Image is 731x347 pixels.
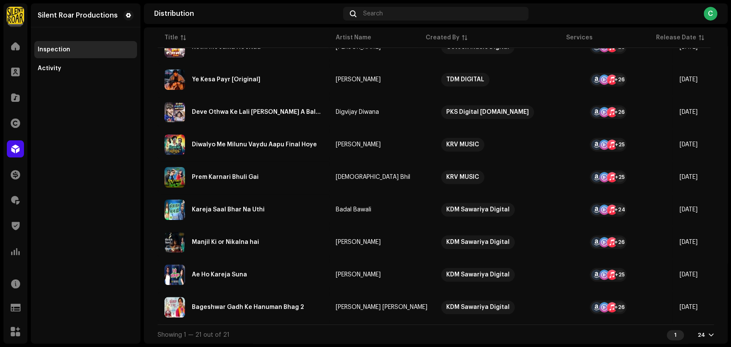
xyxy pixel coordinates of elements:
div: Inspection [38,46,70,53]
span: Vishnu Bhil [336,174,427,180]
div: Ye Kesa Payr [Original] [192,77,260,83]
span: Arunesh Arun [336,239,427,245]
span: KRV MUSIC [441,170,576,184]
div: [PERSON_NAME] [336,77,381,83]
re-m-nav-item: Inspection [34,41,137,58]
div: +25 [615,172,625,182]
div: [PERSON_NAME] [336,142,381,148]
img: fcfd72e7-8859-4002-b0df-9a7058150634 [7,7,24,24]
span: Khanij Dev Chouhan [336,304,427,310]
span: KDM Sawariya Digital [441,235,576,249]
img: 3310769d-d1a3-412a-8891-4bf9e3e134a4 [164,297,185,317]
div: Diwalyo Me Milunu Vaydu Aapu Final Hoye [192,142,317,148]
span: Kishan Bhil [336,142,427,148]
span: Oct 10, 2025 [680,174,698,180]
div: 24 [698,332,705,338]
span: Oct 9, 2025 [680,77,698,83]
span: Yadav Raj Dev [336,272,427,278]
span: Oct 9, 2025 [680,304,698,310]
div: KRV MUSIC [446,170,479,184]
img: 972d74ad-6f68-411e-a42e-a333004b5d34 [164,134,185,155]
div: +26 [615,302,625,312]
span: KDM Sawariya Digital [441,203,576,217]
div: Distribution [154,10,340,17]
span: Search [363,10,383,17]
div: KDM Sawariya Digital [446,268,510,282]
div: Prem Karnari Bhuli Gai [192,174,259,180]
div: +26 [615,107,625,117]
div: Digvijay Diwana [336,109,379,115]
img: 19c80eec-e6ee-4239-80b6-3d844ecc4ffa [164,232,185,252]
span: Tahseem Noor [336,77,427,83]
span: Oct 9, 2025 [680,207,698,213]
div: +25 [615,270,625,280]
div: KDM Sawariya Digital [446,235,510,249]
div: [PERSON_NAME] [336,239,381,245]
div: Badal Bawali [336,207,371,213]
div: Manjil Ki or Nikalna hai [192,239,259,245]
span: Badal Bawali [336,207,427,213]
div: KRV MUSIC [446,138,479,151]
img: 918290b8-559c-4ba7-9372-38915c52d00d [164,69,185,90]
div: 1 [667,330,684,340]
div: Silent Roar Productions [38,12,118,19]
span: Digvijay Diwana [336,109,427,115]
div: KDM Sawariya Digital [446,300,510,314]
div: Kareja Saal Bhar Na Uthi [192,207,265,213]
span: Showing 1 — 21 out of 21 [158,332,230,338]
img: a3482801-c7c9-45d4-b53e-b31088822f36 [164,199,185,220]
span: KDM Sawariya Digital [441,300,576,314]
img: 06c20917-b418-4c0f-a3d6-5eb7c779bb29 [164,167,185,187]
div: Bageshwar Gadh Ke Hanuman Bhag 2 [192,304,304,310]
div: Release Date [656,33,696,42]
span: Oct 10, 2025 [680,109,698,115]
div: +26 [615,74,625,85]
span: Oct 9, 2025 [680,272,698,278]
span: KRV MUSIC [441,138,576,151]
span: KDM Sawariya Digital [441,268,576,282]
span: Oct 9, 2025 [680,239,698,245]
div: Activity [38,65,61,72]
div: +24 [615,205,625,215]
span: PKS Digital Pvt.Ltd [441,105,576,119]
img: ddb15657-ba77-4bd2-9297-64669e440082 [164,264,185,285]
div: TDM DIGITAL [446,73,484,86]
div: [PERSON_NAME] [PERSON_NAME] [336,304,427,310]
re-m-nav-item: Activity [34,60,137,77]
div: Deve Othwa Ke Lali Tohke Gali A Balam [192,109,322,115]
span: Oct 10, 2025 [680,142,698,148]
div: Ae Ho Kareja Suna [192,272,247,278]
div: Created By [426,33,459,42]
div: [DEMOGRAPHIC_DATA] Bhil [336,174,410,180]
span: TDM DIGITAL [441,73,576,86]
div: PKS Digital [DOMAIN_NAME] [446,105,529,119]
div: +25 [615,139,625,150]
div: Title [164,33,178,42]
img: 5fc5a4f9-e501-4b53-945a-659d462b4535 [164,102,185,122]
div: +26 [615,237,625,247]
div: C [704,7,717,21]
div: KDM Sawariya Digital [446,203,510,217]
div: [PERSON_NAME] [336,272,381,278]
